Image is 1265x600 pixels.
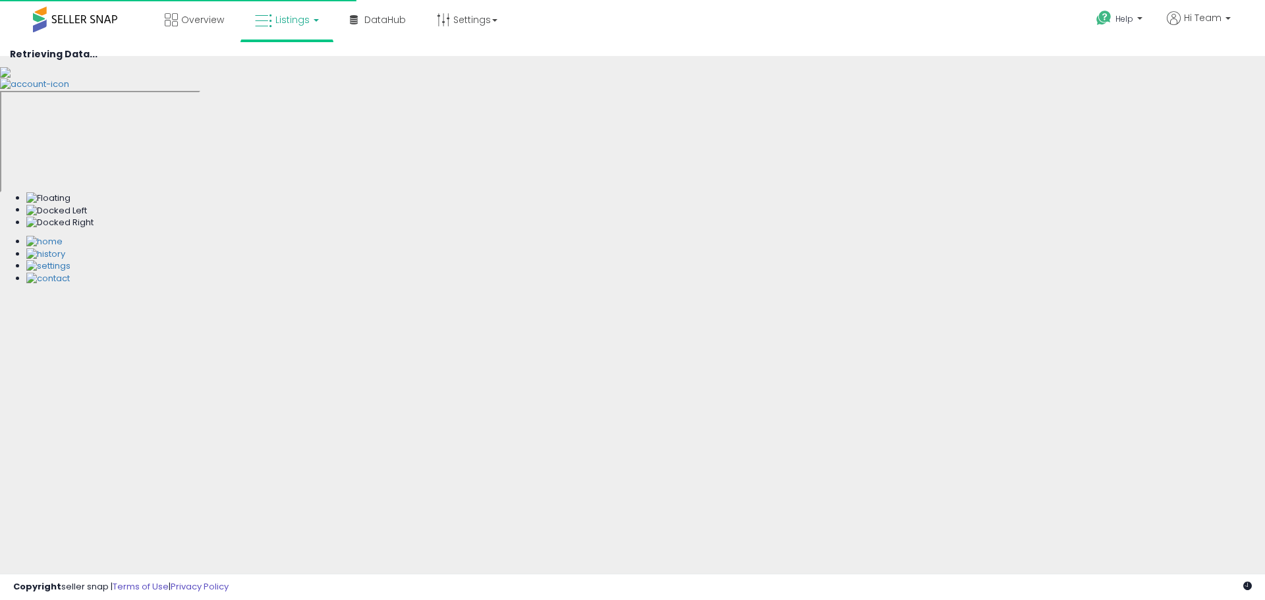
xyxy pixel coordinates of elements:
img: Home [26,236,63,248]
span: Listings [275,13,310,26]
i: Get Help [1096,10,1112,26]
span: Overview [181,13,224,26]
span: DataHub [364,13,406,26]
img: Contact [26,273,70,285]
img: Settings [26,260,70,273]
span: Help [1115,13,1133,24]
a: Hi Team [1167,11,1231,41]
span: Hi Team [1184,11,1222,24]
img: Docked Right [26,217,94,229]
img: Docked Left [26,205,87,217]
img: Floating [26,192,70,205]
img: History [26,248,65,261]
h4: Retrieving Data... [10,49,1255,59]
